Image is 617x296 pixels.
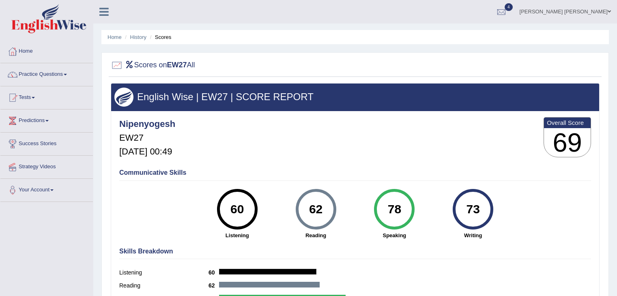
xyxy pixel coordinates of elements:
a: Strategy Videos [0,156,93,176]
strong: Writing [438,232,508,239]
a: Home [107,34,122,40]
b: 62 [209,282,219,289]
h3: 69 [544,128,591,157]
a: Tests [0,86,93,107]
b: Overall Score [547,119,588,126]
li: Scores [148,33,172,41]
strong: Listening [202,232,273,239]
h5: [DATE] 00:49 [119,147,175,157]
a: Practice Questions [0,63,93,84]
h4: Communicative Skills [119,169,591,176]
div: 60 [222,192,252,226]
b: EW27 [167,61,187,69]
strong: Reading [281,232,351,239]
a: Your Account [0,179,93,199]
strong: Speaking [359,232,430,239]
a: Success Stories [0,133,93,153]
div: 78 [380,192,409,226]
a: Home [0,40,93,60]
label: Reading [119,281,209,290]
div: 73 [458,192,488,226]
h5: EW27 [119,133,175,143]
h4: Skills Breakdown [119,248,591,255]
h3: English Wise | EW27 | SCORE REPORT [114,92,596,102]
label: Listening [119,268,209,277]
div: 62 [301,192,331,226]
b: 60 [209,269,219,276]
a: Predictions [0,109,93,130]
span: 4 [505,3,513,11]
img: wings.png [114,88,133,107]
h4: Nipenyogesh [119,119,175,129]
h2: Scores on All [111,59,195,71]
a: History [130,34,146,40]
